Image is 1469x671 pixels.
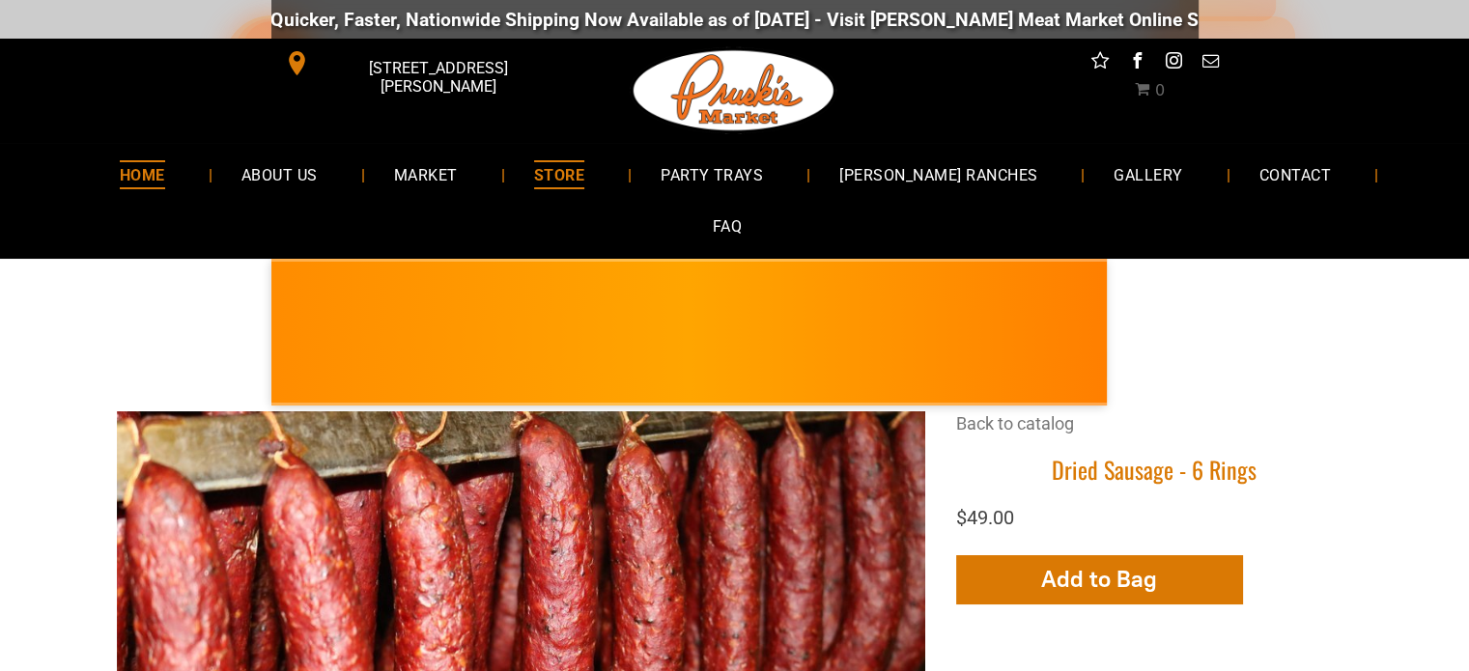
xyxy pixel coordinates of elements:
a: email [1198,48,1223,78]
a: FAQ [684,201,771,252]
span: $49.00 [956,506,1014,529]
div: Quicker, Faster, Nationwide Shipping Now Available as of [DATE] - Visit [PERSON_NAME] Meat Market... [268,9,1438,31]
span: Add to Bag [1041,565,1157,593]
span: HOME [120,160,165,188]
a: GALLERY [1085,149,1211,200]
span: 0 [1155,81,1165,99]
div: Breadcrumbs [956,411,1353,455]
a: PARTY TRAYS [632,149,792,200]
a: facebook [1124,48,1149,78]
span: [STREET_ADDRESS][PERSON_NAME] [313,49,562,105]
a: HOME [91,149,194,200]
h1: Dried Sausage - 6 Rings [956,455,1353,485]
a: [STREET_ADDRESS][PERSON_NAME] [271,48,567,78]
a: Back to catalog [956,413,1074,433]
img: Pruski-s+Market+HQ+Logo2-1920w.png [630,39,838,143]
a: MARKET [365,149,487,200]
a: Social network [1088,48,1113,78]
button: Add to Bag [956,555,1242,603]
a: ABOUT US [212,149,347,200]
a: STORE [505,149,613,200]
a: [PERSON_NAME] RANCHES [810,149,1066,200]
a: CONTACT [1230,149,1360,200]
a: instagram [1161,48,1186,78]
